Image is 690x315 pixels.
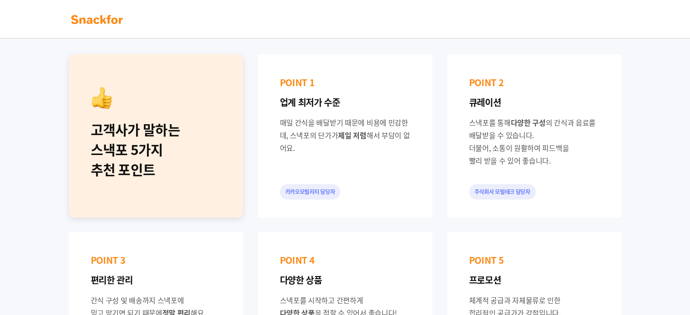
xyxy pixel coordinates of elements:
div: 스낵포를 통해 의 간식과 음료를 배달받을 수 있습니다. 더불어, 소통이 원활하여 피드백을 빨리 받을 수 있어 좋습니다. [469,116,600,167]
div: 주식회사 모빌테크 담당자 [469,184,536,199]
div: 카카오모빌리티 담당자 [280,184,341,199]
p: POINT 2 [469,76,600,89]
img: recommend.png [91,87,113,109]
p: POINT 5 [469,254,600,267]
p: POINT 1 [280,76,411,89]
p: 편리한 관리 [91,274,221,286]
div: 고객사가 말하는 스낵포 5가지 추천 포인트 [91,120,221,179]
span: 제일 저렴 [338,130,367,141]
img: background-main-color.svg [69,12,126,27]
p: 다양한 상품 [280,274,411,286]
p: POINT 3 [91,254,221,267]
p: 큐레이션 [469,96,600,109]
p: 프로모션 [469,274,600,286]
p: POINT 4 [280,254,411,267]
div: 매일 간식을 배달받기 때문에 비용에 민감한데, 스낵포의 단가가 해서 부담이 없어요. [280,116,411,154]
p: 업계 최저가 수준 [280,96,411,109]
span: 다양한 구성 [510,117,545,128]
